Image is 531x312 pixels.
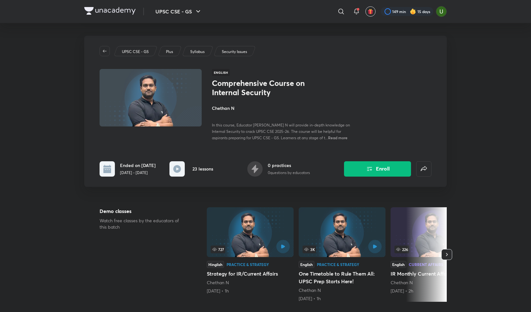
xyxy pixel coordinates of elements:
span: English [212,69,230,76]
p: UPSC CSE - GS [122,49,149,55]
a: Strategy for IR/Current Affairs [207,207,294,294]
img: Company Logo [84,7,136,15]
div: Practice & Strategy [317,263,359,266]
h6: 0 practices [268,162,310,169]
h5: One Timetable to Rule Them All: UPSC Prep Starts Here! [299,270,385,285]
p: Watch free classes by the educators of this batch [100,217,186,230]
button: UPSC CSE - GS [152,5,206,18]
a: Chethan N [299,287,321,293]
span: Read more [328,135,348,140]
span: 727 [211,246,225,253]
img: Thumbnail [99,68,203,127]
span: 226 [394,246,409,253]
p: 0 questions by educators [268,170,310,176]
div: 2nd Aug • 1h [299,295,385,302]
div: Chethan N [207,279,294,286]
a: Security Issues [221,49,248,55]
a: IR Monthly Current Affairs [391,207,477,294]
div: 20th Sept • 2h [391,288,477,294]
div: English [391,261,406,268]
img: avatar [368,9,373,14]
div: 6th Jul • 1h [207,288,294,294]
p: Syllabus [190,49,205,55]
button: Enroll [344,161,411,177]
p: [DATE] - [DATE] [120,170,156,176]
div: Hinglish [207,261,224,268]
a: 3KEnglishPractice & StrategyOne Timetable to Rule Them All: UPSC Prep Starts Here!Chethan N[DATE]... [299,207,385,302]
h5: Demo classes [100,207,186,215]
div: Practice & Strategy [227,263,269,266]
button: false [416,161,431,177]
h1: Comprehensive Course on Internal Security [212,79,316,97]
h5: IR Monthly Current Affairs [391,270,477,278]
a: 727HinglishPractice & StrategyStrategy for IR/Current AffairsChethan N[DATE] • 1h [207,207,294,294]
a: Company Logo [84,7,136,16]
p: Plus [166,49,173,55]
div: Chethan N [391,279,477,286]
h6: Ended on [DATE] [120,162,156,169]
span: 3K [303,246,316,253]
div: Chethan N [299,287,385,293]
img: Aishwary Kumar [436,6,447,17]
div: English [299,261,314,268]
a: UPSC CSE - GS [121,49,150,55]
h5: Strategy for IR/Current Affairs [207,270,294,278]
button: avatar [365,6,376,17]
a: Syllabus [189,49,206,55]
p: Security Issues [222,49,247,55]
h6: 23 lessons [192,165,213,172]
a: 226EnglishCurrent AffairsIR Monthly Current AffairsChethan N[DATE] • 2h [391,207,477,294]
img: streak [410,8,416,15]
h4: Chethan N [212,105,355,111]
a: Chethan N [207,279,229,285]
a: Plus [165,49,174,55]
span: In this course, Educator [PERSON_NAME] N will provide in-depth knowledge on Internal Security to ... [212,123,350,140]
a: Chethan N [391,279,413,285]
a: One Timetable to Rule Them All: UPSC Prep Starts Here! [299,207,385,302]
